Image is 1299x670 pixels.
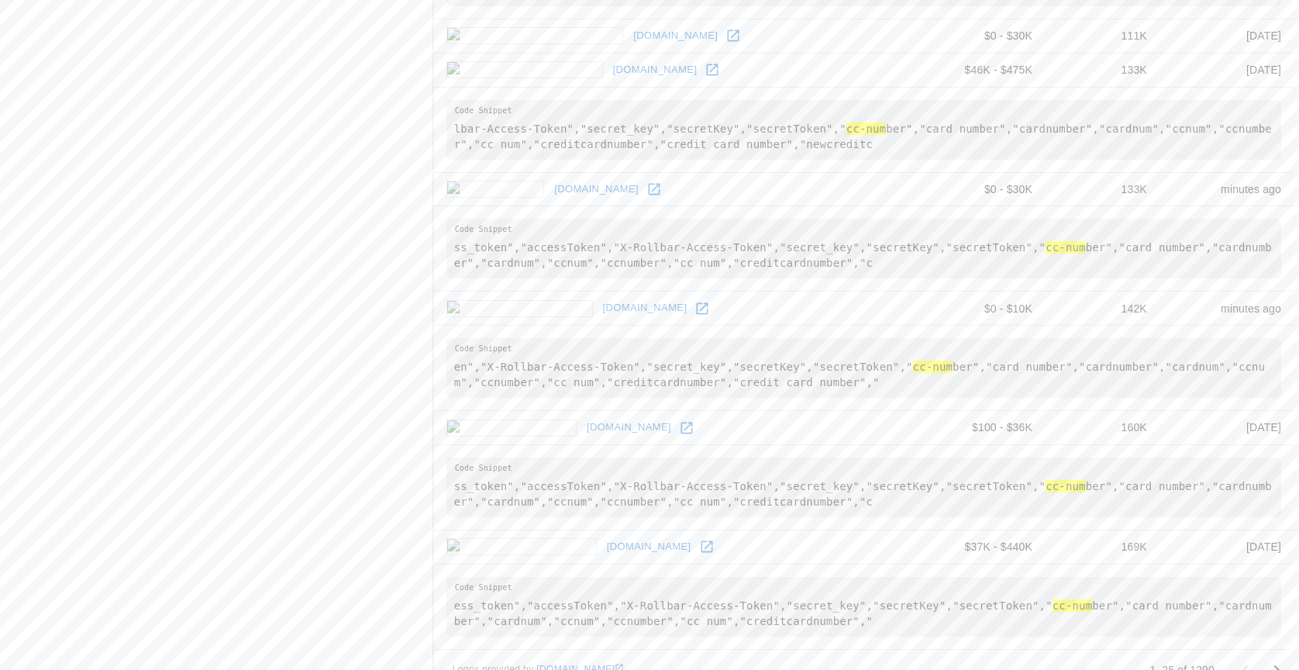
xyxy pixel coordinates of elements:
td: 169K [1045,530,1159,564]
a: Open bitblinx.com in new window [675,416,698,440]
pre: ess_token","accessToken","X-Rollbar-Access-Token","secret_key","secretKey","secretToken"," ber","... [446,577,1281,637]
td: [DATE] [1159,19,1294,54]
img: bitblinx.com icon [446,420,577,437]
td: $37K - $440K [922,530,1045,564]
a: Open crosshero.com in new window [695,535,718,558]
a: [DOMAIN_NAME] [599,296,691,320]
img: spareroom.com icon [446,61,603,78]
td: minutes ago [1159,292,1294,326]
hl: cc-num [1046,241,1085,254]
hl: cc-num [846,123,886,135]
td: 142K [1045,292,1159,326]
img: tql.com icon [446,181,545,198]
hl: cc-num [1053,599,1092,612]
img: hibeautiful.org icon [446,300,593,317]
td: [DATE] [1159,411,1294,445]
td: 160K [1045,411,1159,445]
td: 111K [1045,19,1159,54]
a: [DOMAIN_NAME] [603,535,695,559]
a: [DOMAIN_NAME] [629,24,722,48]
a: Open hibeautiful.org in new window [691,297,714,320]
a: [DOMAIN_NAME] [550,178,643,202]
td: [DATE] [1159,530,1294,564]
td: minutes ago [1159,172,1294,206]
td: 133K [1045,53,1159,87]
img: crosshero.com icon [446,538,597,555]
pre: ss_token","accessToken","X-Rollbar-Access-Token","secret_key","secretKey","secretToken"," ber","c... [446,219,1281,278]
a: [DOMAIN_NAME] [583,416,675,440]
a: Open spareroom.com in new window [701,58,724,81]
hl: cc-num [913,361,953,373]
pre: ss_token","accessToken","X-Rollbar-Access-Token","secret_key","secretKey","secretToken"," ber","c... [446,458,1281,517]
a: [DOMAIN_NAME] [609,58,701,82]
td: $100 - $36K [922,411,1045,445]
td: 133K [1045,172,1159,206]
a: Open quranacademy.org in new window [722,24,745,47]
img: quranacademy.org icon [446,27,624,44]
pre: lbar-Access-Token","secret_key","secretKey","secretToken"," ber","card number","cardnumber","card... [446,100,1281,160]
td: $0 - $10K [922,292,1045,326]
td: $46K - $475K [922,53,1045,87]
td: $0 - $30K [922,19,1045,54]
td: $0 - $30K [922,172,1045,206]
pre: en","X-Rollbar-Access-Token","secret_key","secretKey","secretToken"," ber","card number","cardnum... [446,338,1281,398]
hl: cc-num [1046,480,1085,492]
td: [DATE] [1159,53,1294,87]
a: Open tql.com in new window [643,178,666,201]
